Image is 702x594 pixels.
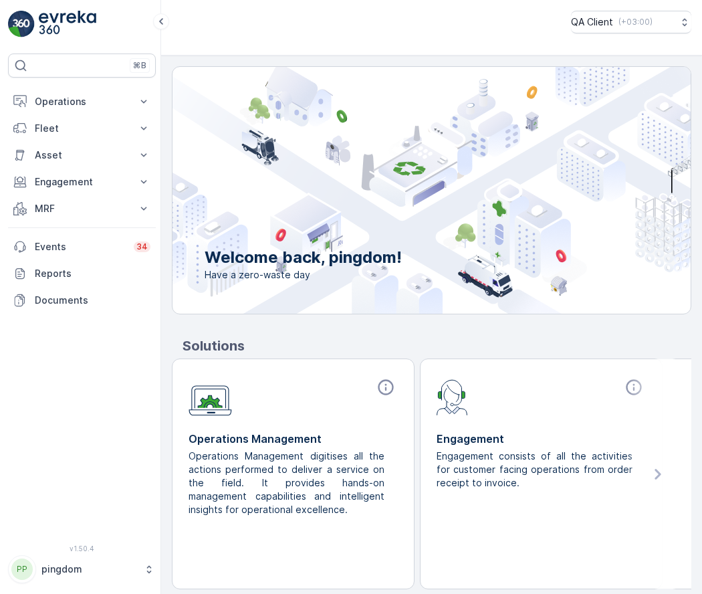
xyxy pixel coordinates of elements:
a: Events34 [8,233,156,260]
button: Fleet [8,115,156,142]
button: PPpingdom [8,555,156,583]
img: logo_light-DOdMpM7g.png [39,11,96,37]
p: Engagement [35,175,129,189]
img: module-icon [189,378,232,416]
button: QA Client(+03:00) [571,11,691,33]
p: Documents [35,294,150,307]
div: PP [11,559,33,580]
p: Engagement [437,431,646,447]
p: Asset [35,148,129,162]
img: module-icon [437,378,468,415]
p: Fleet [35,122,129,135]
p: Reports [35,267,150,280]
span: v 1.50.4 [8,544,156,553]
p: Operations [35,95,129,108]
p: Operations Management digitises all the actions performed to deliver a service on the field. It p... [189,450,387,516]
span: Have a zero-waste day [205,268,402,282]
img: logo [8,11,35,37]
button: Asset [8,142,156,169]
a: Documents [8,287,156,314]
p: Events [35,240,126,254]
button: MRF [8,195,156,222]
p: MRF [35,202,129,215]
p: 34 [136,241,148,252]
p: QA Client [571,15,613,29]
p: Engagement consists of all the activities for customer facing operations from order receipt to in... [437,450,635,490]
p: Solutions [183,336,691,356]
a: Reports [8,260,156,287]
p: pingdom [41,563,137,576]
p: ( +03:00 ) [618,17,653,27]
p: ⌘B [133,60,146,71]
p: Welcome back, pingdom! [205,247,402,268]
button: Engagement [8,169,156,195]
img: city illustration [112,67,691,314]
button: Operations [8,88,156,115]
p: Operations Management [189,431,398,447]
